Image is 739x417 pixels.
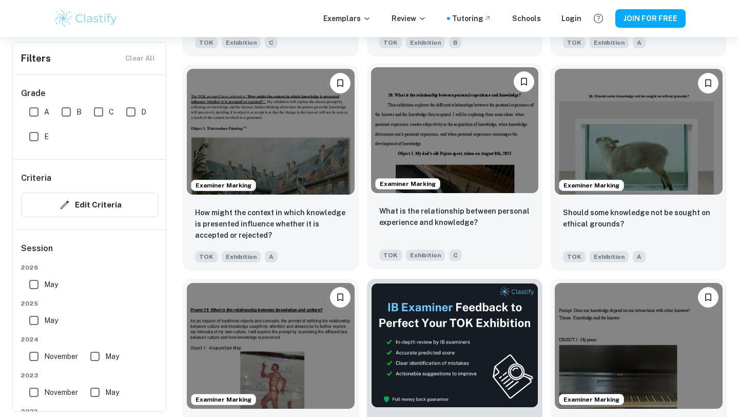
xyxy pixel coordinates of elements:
[141,106,146,118] span: D
[698,287,718,308] button: Please log in to bookmark exemplars
[367,65,543,271] a: Examiner MarkingPlease log in to bookmark exemplarsWhat is the relationship between personal expe...
[195,37,218,48] span: TOK
[590,251,629,262] span: Exhibition
[555,283,723,409] img: TOK Exhibition example thumbnail: Does our knowledge depend on our interac
[392,13,426,24] p: Review
[21,335,159,344] span: 2024
[183,65,359,271] a: Examiner MarkingPlease log in to bookmark exemplarsHow might the context in which knowledge is pr...
[191,181,256,190] span: Examiner Marking
[323,13,371,24] p: Exemplars
[376,179,440,188] span: Examiner Marking
[551,65,727,271] a: Examiner MarkingPlease log in to bookmark exemplarsShould some knowledge not be sought on ethical...
[615,9,686,28] button: JOIN FOR FREE
[222,37,261,48] span: Exhibition
[590,37,629,48] span: Exhibition
[559,395,624,404] span: Examiner Marking
[222,251,261,262] span: Exhibition
[559,181,624,190] span: Examiner Marking
[590,10,607,27] button: Help and Feedback
[21,87,159,100] h6: Grade
[449,250,462,261] span: C
[53,8,119,29] img: Clastify logo
[195,251,218,262] span: TOK
[21,407,159,416] span: 2022
[21,172,51,184] h6: Criteria
[21,371,159,380] span: 2023
[44,279,58,290] span: May
[187,283,355,409] img: TOK Exhibition example thumbnail: What is the relationship between knowled
[44,315,58,326] span: May
[21,299,159,308] span: 2025
[371,283,539,408] img: Thumbnail
[406,250,445,261] span: Exhibition
[563,207,714,230] p: Should some knowledge not be sought on ethical grounds?
[265,251,278,262] span: A
[406,37,445,48] span: Exhibition
[371,67,539,193] img: TOK Exhibition example thumbnail: What is the relationship between persona
[330,73,351,93] button: Please log in to bookmark exemplars
[187,69,355,195] img: TOK Exhibition example thumbnail: How might the context in which knowledge
[514,71,534,92] button: Please log in to bookmark exemplars
[21,51,51,66] h6: Filters
[698,73,718,93] button: Please log in to bookmark exemplars
[105,351,119,362] span: May
[561,13,581,24] a: Login
[555,69,723,195] img: TOK Exhibition example thumbnail: Should some knowledge not be sought on e
[265,37,278,48] span: C
[512,13,541,24] a: Schools
[109,106,114,118] span: C
[379,37,402,48] span: TOK
[21,193,159,217] button: Edit Criteria
[195,207,346,241] p: How might the context in which knowledge is presented influence whether it is accepted or rejected?
[105,387,119,398] span: May
[191,395,256,404] span: Examiner Marking
[563,37,586,48] span: TOK
[76,106,82,118] span: B
[379,205,531,228] p: What is the relationship between personal experience and knowledge?
[44,351,78,362] span: November
[379,250,402,261] span: TOK
[563,251,586,262] span: TOK
[449,37,461,48] span: B
[452,13,492,24] a: Tutoring
[44,387,78,398] span: November
[633,37,646,48] span: A
[633,251,646,262] span: A
[21,263,159,272] span: 2026
[330,287,351,308] button: Please log in to bookmark exemplars
[44,106,49,118] span: A
[21,242,159,263] h6: Session
[44,131,49,142] span: E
